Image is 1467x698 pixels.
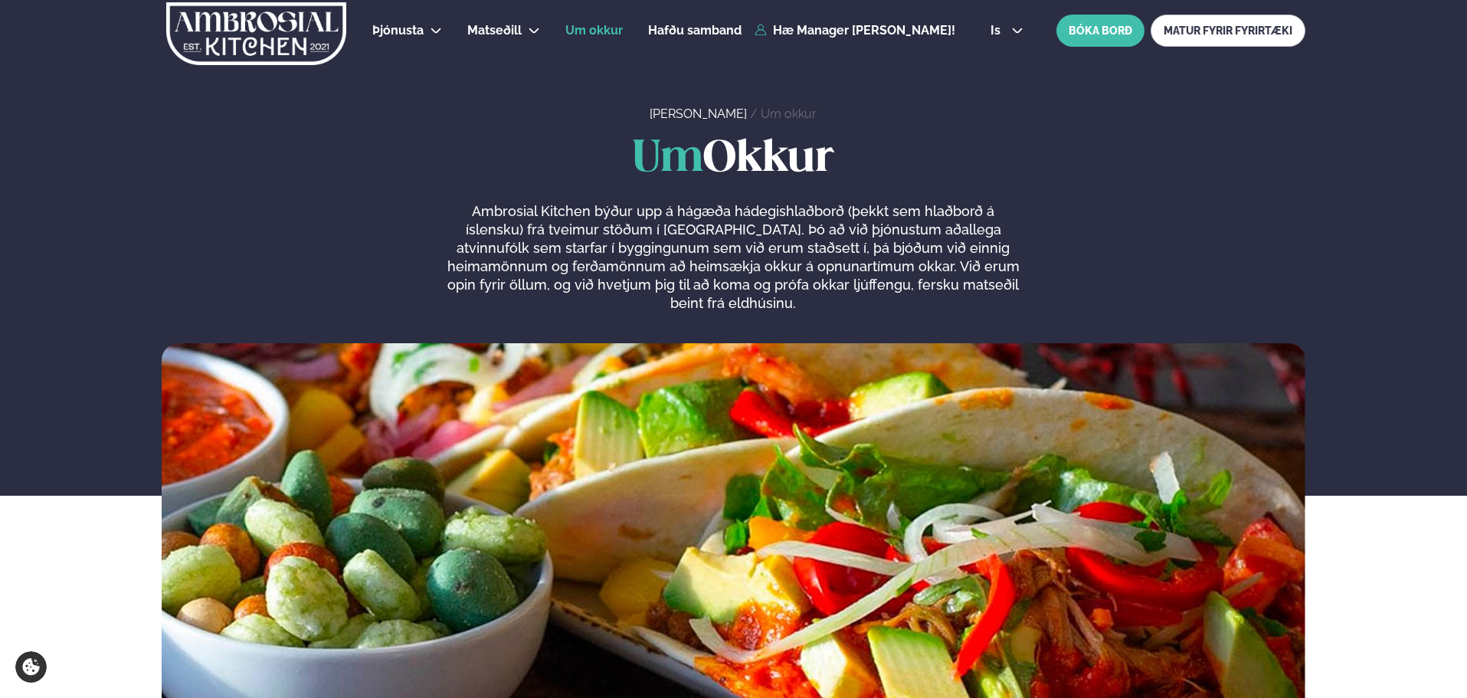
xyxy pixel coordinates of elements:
a: Cookie settings [15,651,47,683]
a: MATUR FYRIR FYRIRTÆKI [1151,15,1305,47]
a: Matseðill [467,21,522,40]
h1: Okkur [162,135,1305,184]
img: logo [165,2,348,65]
span: Um okkur [565,23,623,38]
a: Hafðu samband [648,21,742,40]
span: Þjónusta [372,23,424,38]
a: Hæ Manager [PERSON_NAME]! [755,24,955,38]
span: Matseðill [467,23,522,38]
span: Hafðu samband [648,23,742,38]
span: is [991,25,1005,37]
a: Um okkur [565,21,623,40]
a: [PERSON_NAME] [650,107,747,121]
p: Ambrosial Kitchen býður upp á hágæða hádegishlaðborð (þekkt sem hlaðborð á íslensku) frá tveimur ... [444,202,1023,313]
a: Um okkur [761,107,817,121]
a: Þjónusta [372,21,424,40]
button: is [978,25,1036,37]
button: BÓKA BORÐ [1056,15,1144,47]
span: / [750,107,761,121]
span: Um [633,138,703,180]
